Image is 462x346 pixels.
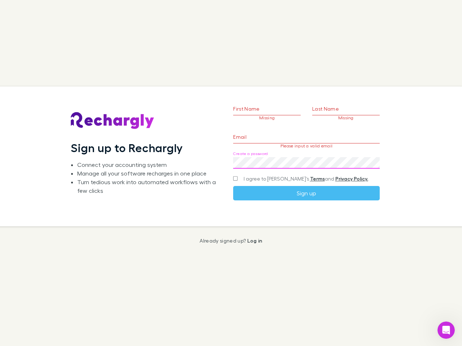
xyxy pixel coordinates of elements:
[200,238,262,244] p: Already signed up?
[437,321,455,339] iframe: Intercom live chat
[244,175,368,182] span: I agree to [PERSON_NAME]’s and
[310,176,325,182] a: Terms
[335,176,368,182] a: Privacy Policy.
[233,143,379,148] p: Please input a valid email
[312,115,380,120] p: Missing
[233,115,301,120] p: Missing
[247,238,262,244] a: Log in
[71,141,183,155] h1: Sign up to Rechargly
[77,169,222,178] li: Manage all your software recharges in one place
[77,178,222,195] li: Turn tedious work into automated workflows with a few clicks
[71,112,154,129] img: Rechargly's Logo
[233,151,268,156] label: Create a password
[233,186,379,200] button: Sign up
[77,160,222,169] li: Connect your accounting system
